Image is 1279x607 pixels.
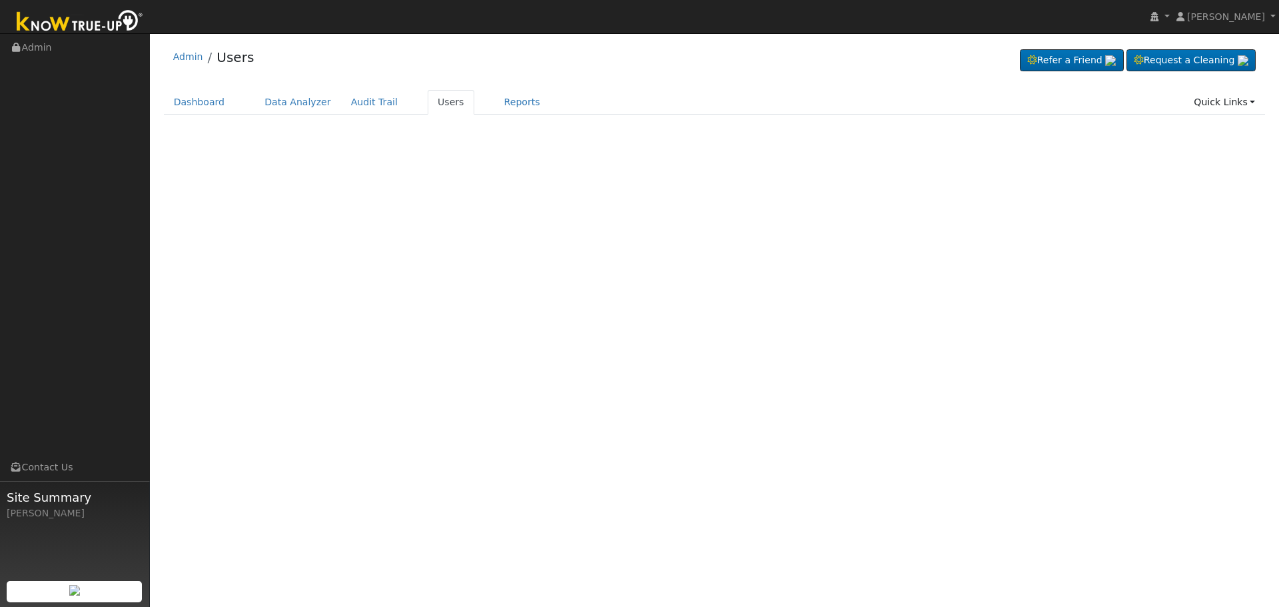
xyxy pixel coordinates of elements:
a: Admin [173,51,203,62]
a: Users [216,49,254,65]
img: retrieve [69,585,80,596]
img: retrieve [1238,55,1248,66]
a: Refer a Friend [1020,49,1124,72]
div: [PERSON_NAME] [7,506,143,520]
a: Quick Links [1184,90,1265,115]
img: retrieve [1105,55,1116,66]
span: [PERSON_NAME] [1187,11,1265,22]
a: Audit Trail [341,90,408,115]
a: Data Analyzer [254,90,341,115]
a: Request a Cleaning [1126,49,1256,72]
a: Dashboard [164,90,235,115]
img: Know True-Up [10,7,150,37]
span: Site Summary [7,488,143,506]
a: Users [428,90,474,115]
a: Reports [494,90,550,115]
